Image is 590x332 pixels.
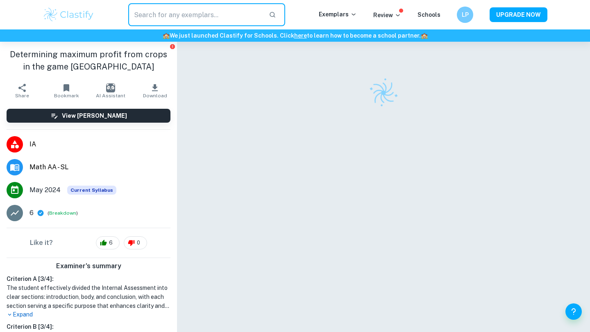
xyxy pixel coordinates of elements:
h6: Criterion B [ 3 / 4 ]: [7,322,170,331]
button: Help and Feedback [565,303,582,320]
h6: Like it? [30,238,53,248]
span: Current Syllabus [67,186,116,195]
a: Schools [418,11,440,18]
button: View [PERSON_NAME] [7,109,170,123]
button: AI Assistant [88,79,133,102]
p: Expand [7,310,170,319]
div: This exemplar is based on the current syllabus. Feel free to refer to it for inspiration/ideas wh... [67,186,116,195]
input: Search for any exemplars... [128,3,262,26]
img: Clastify logo [363,73,403,112]
h6: View [PERSON_NAME] [62,111,127,120]
span: Share [15,93,29,99]
h6: Examiner's summary [3,261,174,271]
h6: Criterion A [ 3 / 4 ]: [7,274,170,283]
span: May 2024 [29,185,61,195]
h1: The student effectively divided the Internal Assessment into clear sections: introduction, body, ... [7,283,170,310]
span: 🏫 [163,32,170,39]
span: AI Assistant [96,93,125,99]
span: Math AA - SL [29,162,170,172]
button: UPGRADE NOW [490,7,547,22]
button: Bookmark [44,79,88,102]
button: Download [133,79,177,102]
img: AI Assistant [106,83,115,92]
span: 6 [104,239,117,247]
span: Bookmark [54,93,79,99]
span: ( ) [48,209,78,217]
h1: Determining maximum profit from crops in the game [GEOGRAPHIC_DATA] [7,48,170,73]
h6: LP [461,10,470,19]
span: Download [143,93,167,99]
span: IA [29,139,170,149]
button: LP [457,7,473,23]
button: Report issue [169,43,175,49]
h6: We just launched Clastify for Schools. Click to learn how to become a school partner. [2,31,588,40]
a: here [294,32,307,39]
p: Review [373,11,401,20]
p: Exemplars [319,10,357,19]
span: 🏫 [421,32,428,39]
p: 6 [29,208,34,218]
span: 0 [132,239,145,247]
img: Clastify logo [43,7,95,23]
button: Breakdown [49,209,76,217]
